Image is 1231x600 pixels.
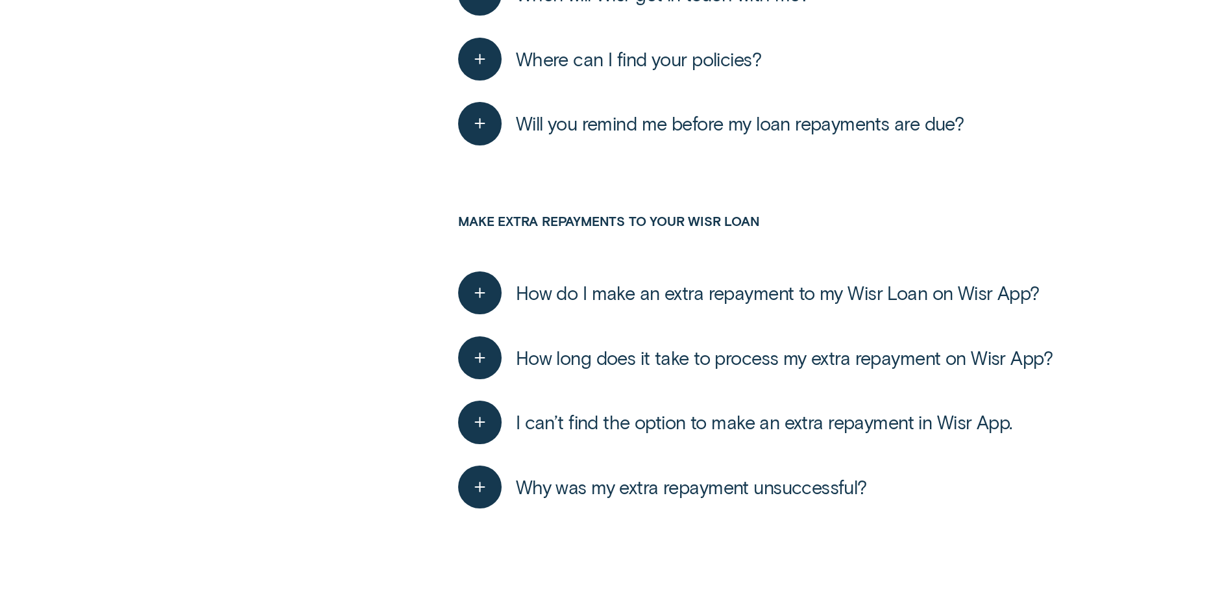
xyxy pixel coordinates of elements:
[458,401,1012,444] button: I can’t find the option to make an extra repayment in Wisr App.
[516,281,1040,305] span: How do I make an extra repayment to my Wisr Loan on Wisr App?
[458,38,761,81] button: Where can I find your policies?
[458,336,1053,379] button: How long does it take to process my extra repayment on Wisr App?
[516,475,867,499] span: Why was my extra repayment unsuccessful?
[516,410,1012,434] span: I can’t find the option to make an extra repayment in Wisr App.
[458,214,1101,261] h3: Make extra repayments to your Wisr Loan
[458,271,1039,314] button: How do I make an extra repayment to my Wisr Loan on Wisr App?
[516,112,964,135] span: Will you remind me before my loan repayments are due?
[516,346,1053,369] span: How long does it take to process my extra repayment on Wisr App?
[516,47,761,71] span: Where can I find your policies?
[458,102,964,145] button: Will you remind me before my loan repayments are due?
[458,466,867,508] button: Why was my extra repayment unsuccessful?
